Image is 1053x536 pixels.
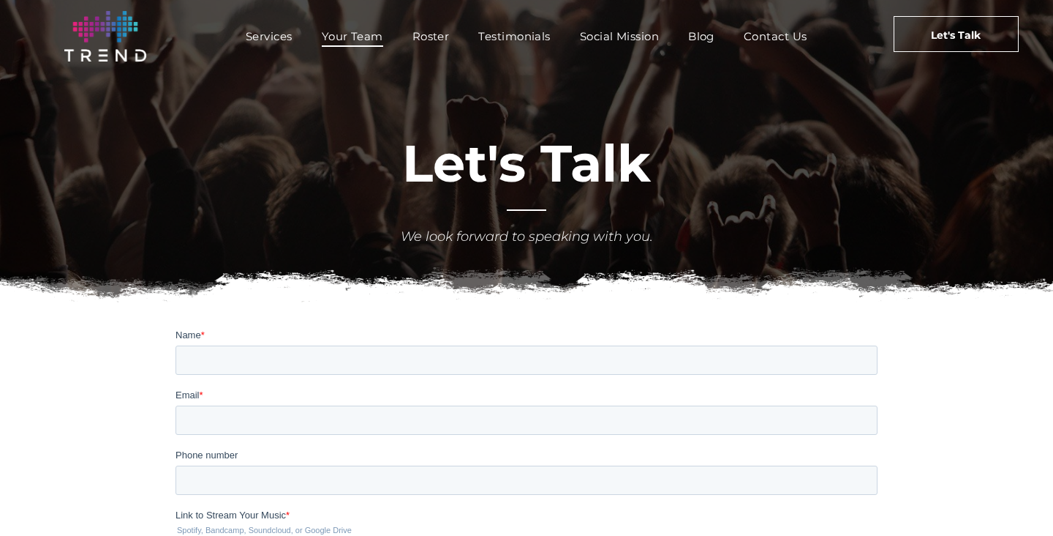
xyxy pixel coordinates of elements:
[231,26,307,47] a: Services
[464,26,565,47] a: Testimonials
[565,26,673,47] a: Social Mission
[931,17,981,53] span: Let's Talk
[311,227,742,247] div: We look forward to speaking with you.
[980,466,1053,536] iframe: Chat Widget
[894,16,1019,52] a: Let's Talk
[64,11,146,62] img: logo
[729,26,822,47] a: Contact Us
[673,26,729,47] a: Blog
[307,26,398,47] a: Your Team
[322,26,383,47] span: Your Team
[398,26,464,47] a: Roster
[402,132,651,195] span: Let's Talk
